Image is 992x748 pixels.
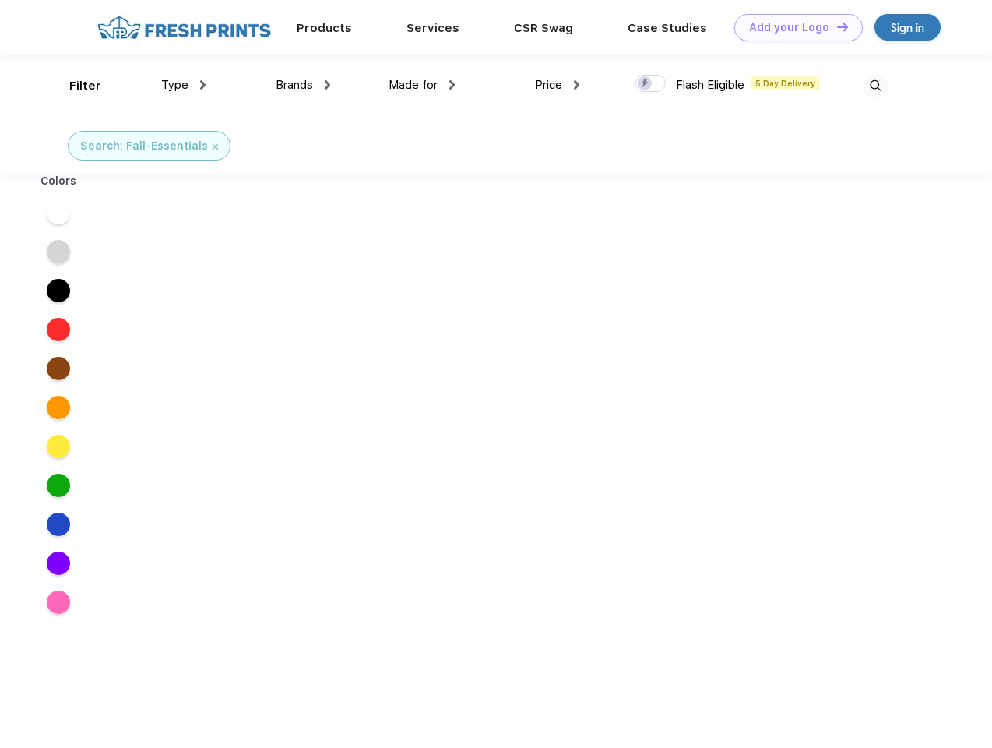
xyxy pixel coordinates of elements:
[69,77,101,95] div: Filter
[749,21,829,34] div: Add your Logo
[93,14,276,41] img: fo%20logo%202.webp
[837,23,848,31] img: DT
[161,78,188,92] span: Type
[574,80,579,90] img: dropdown.png
[535,78,562,92] span: Price
[676,78,744,92] span: Flash Eligible
[80,138,208,154] div: Search: Fall-Essentials
[213,144,218,150] img: filter_cancel.svg
[200,80,206,90] img: dropdown.png
[297,21,352,35] a: Products
[863,73,888,99] img: desktop_search.svg
[29,173,89,189] div: Colors
[325,80,330,90] img: dropdown.png
[389,78,438,92] span: Made for
[874,14,941,41] a: Sign in
[891,19,924,37] div: Sign in
[449,80,455,90] img: dropdown.png
[276,78,313,92] span: Brands
[751,76,820,90] span: 5 Day Delivery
